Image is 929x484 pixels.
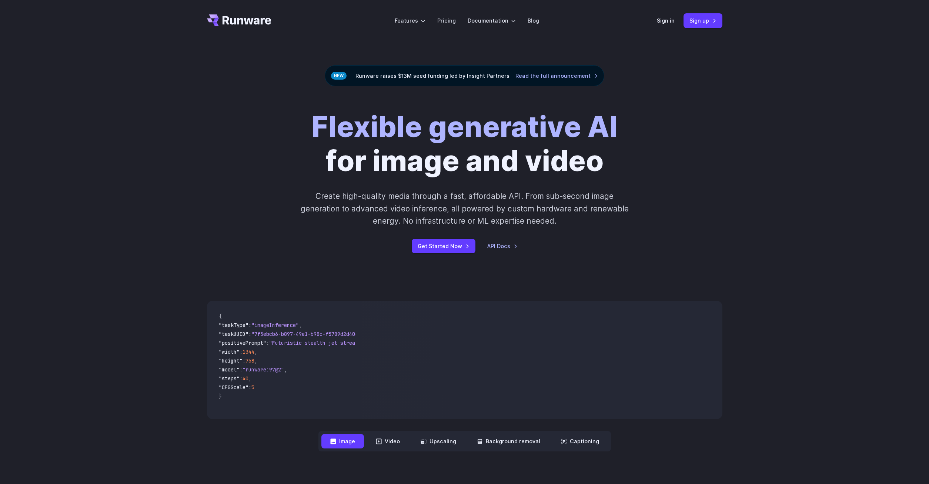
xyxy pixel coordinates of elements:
[243,357,245,364] span: :
[248,331,251,337] span: :
[243,375,248,382] span: 40
[269,340,539,346] span: "Futuristic stealth jet streaking through a neon-lit cityscape with glowing purple exhaust"
[395,16,425,25] label: Features
[248,322,251,328] span: :
[552,434,608,448] button: Captioning
[251,384,254,391] span: 5
[243,348,254,355] span: 1344
[240,366,243,373] span: :
[243,366,284,373] span: "runware:97@2"
[219,384,248,391] span: "CFGScale"
[321,434,364,448] button: Image
[468,434,549,448] button: Background removal
[367,434,409,448] button: Video
[219,322,248,328] span: "taskType"
[245,357,254,364] span: 768
[284,366,287,373] span: ,
[251,331,364,337] span: "7f3ebcb6-b897-49e1-b98c-f5789d2d40d7"
[219,357,243,364] span: "height"
[248,375,251,382] span: ,
[207,14,271,26] a: Go to /
[219,366,240,373] span: "model"
[219,331,248,337] span: "taskUUID"
[240,375,243,382] span: :
[219,313,222,320] span: {
[468,16,516,25] label: Documentation
[325,65,604,86] div: Runware raises $13M seed funding led by Insight Partners
[254,348,257,355] span: ,
[657,16,675,25] a: Sign in
[300,190,629,227] p: Create high-quality media through a fast, affordable API. From sub-second image generation to adv...
[412,434,465,448] button: Upscaling
[254,357,257,364] span: ,
[437,16,456,25] a: Pricing
[312,110,618,144] strong: Flexible generative AI
[684,13,722,28] a: Sign up
[219,393,222,400] span: }
[412,239,475,253] a: Get Started Now
[251,322,299,328] span: "imageInference"
[248,384,251,391] span: :
[219,340,266,346] span: "positivePrompt"
[219,375,240,382] span: "steps"
[487,242,518,250] a: API Docs
[266,340,269,346] span: :
[312,110,618,178] h1: for image and video
[528,16,539,25] a: Blog
[299,322,302,328] span: ,
[240,348,243,355] span: :
[515,71,598,80] a: Read the full announcement
[219,348,240,355] span: "width"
